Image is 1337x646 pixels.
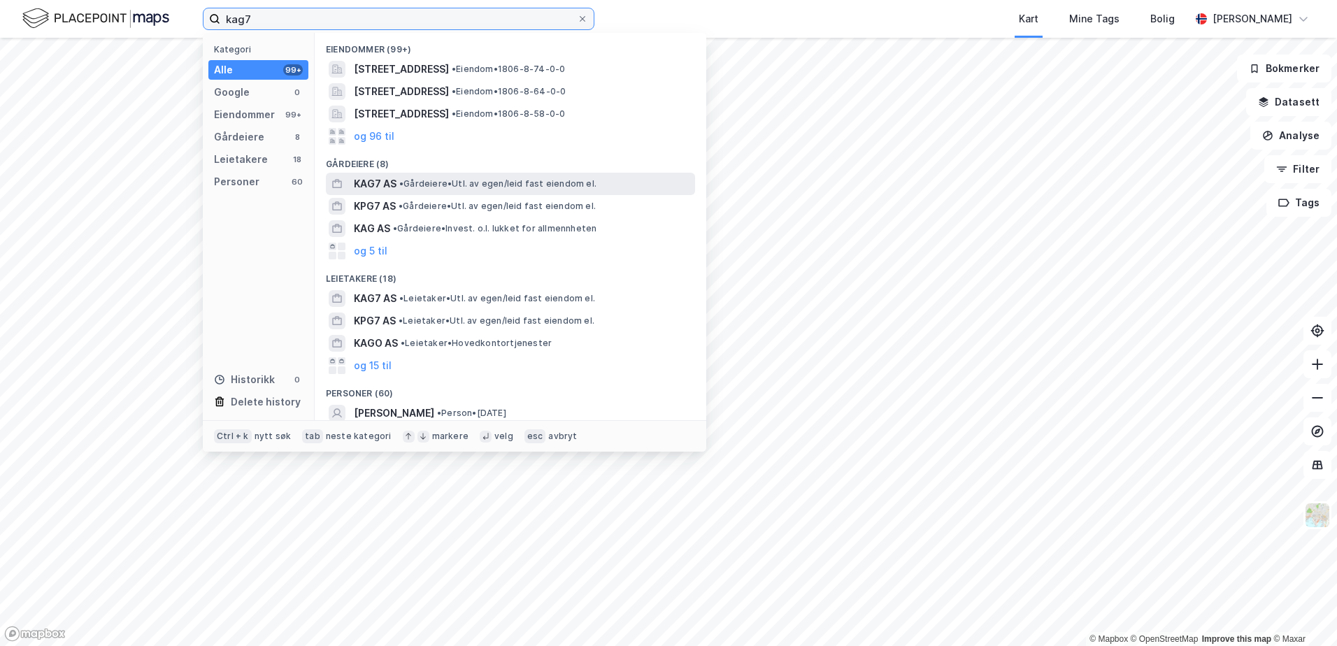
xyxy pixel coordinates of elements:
div: tab [302,429,323,443]
input: Søk på adresse, matrikkel, gårdeiere, leietakere eller personer [220,8,577,29]
span: Gårdeiere • Utl. av egen/leid fast eiendom el. [399,201,596,212]
div: 99+ [283,64,303,76]
div: avbryt [548,431,577,442]
a: Mapbox homepage [4,626,66,642]
span: • [452,64,456,74]
span: • [399,293,403,303]
div: Gårdeiere (8) [315,148,706,173]
div: Gårdeiere [214,129,264,145]
iframe: Chat Widget [1267,579,1337,646]
span: KAG7 AS [354,175,396,192]
div: esc [524,429,546,443]
div: 18 [292,154,303,165]
span: [STREET_ADDRESS] [354,61,449,78]
div: Eiendommer (99+) [315,33,706,58]
span: KPG7 AS [354,198,396,215]
div: 0 [292,87,303,98]
div: Historikk [214,371,275,388]
div: 99+ [283,109,303,120]
span: [STREET_ADDRESS] [354,106,449,122]
span: [PERSON_NAME] [354,405,434,422]
div: markere [432,431,469,442]
div: Ctrl + k [214,429,252,443]
span: KAG7 AS [354,290,396,307]
a: OpenStreetMap [1131,634,1199,644]
div: Bolig [1150,10,1175,27]
span: KPG7 AS [354,313,396,329]
span: • [401,338,405,348]
span: KAG AS [354,220,390,237]
span: • [399,201,403,211]
button: og 5 til [354,243,387,259]
button: og 15 til [354,357,392,374]
span: Leietaker • Utl. av egen/leid fast eiendom el. [399,315,594,326]
span: Leietaker • Utl. av egen/leid fast eiendom el. [399,293,595,304]
div: nytt søk [255,431,292,442]
span: Eiendom • 1806-8-58-0-0 [452,108,565,120]
span: Leietaker • Hovedkontortjenester [401,338,552,349]
span: Gårdeiere • Invest. o.l. lukket for allmennheten [393,223,596,234]
button: Analyse [1250,122,1331,150]
div: 60 [292,176,303,187]
button: og 96 til [354,128,394,145]
span: • [399,178,403,189]
button: Filter [1264,155,1331,183]
a: Mapbox [1089,634,1128,644]
div: Kategori [214,44,308,55]
div: [PERSON_NAME] [1213,10,1292,27]
span: [STREET_ADDRESS] [354,83,449,100]
span: • [452,86,456,96]
div: Eiendommer [214,106,275,123]
span: • [399,315,403,326]
div: Mine Tags [1069,10,1120,27]
span: • [393,223,397,234]
img: logo.f888ab2527a4732fd821a326f86c7f29.svg [22,6,169,31]
div: Google [214,84,250,101]
span: Eiendom • 1806-8-64-0-0 [452,86,566,97]
a: Improve this map [1202,634,1271,644]
span: KAGO AS [354,335,398,352]
div: neste kategori [326,431,392,442]
div: Delete history [231,394,301,410]
div: Leietakere [214,151,268,168]
div: Leietakere (18) [315,262,706,287]
div: Personer (60) [315,377,706,402]
div: Kart [1019,10,1038,27]
div: Kontrollprogram for chat [1267,579,1337,646]
span: • [437,408,441,418]
div: Alle [214,62,233,78]
img: Z [1304,502,1331,529]
span: Gårdeiere • Utl. av egen/leid fast eiendom el. [399,178,596,189]
div: 8 [292,131,303,143]
button: Datasett [1246,88,1331,116]
span: Person • [DATE] [437,408,506,419]
div: velg [494,431,513,442]
button: Tags [1266,189,1331,217]
span: Eiendom • 1806-8-74-0-0 [452,64,565,75]
button: Bokmerker [1237,55,1331,82]
div: Personer [214,173,259,190]
span: • [452,108,456,119]
div: 0 [292,374,303,385]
